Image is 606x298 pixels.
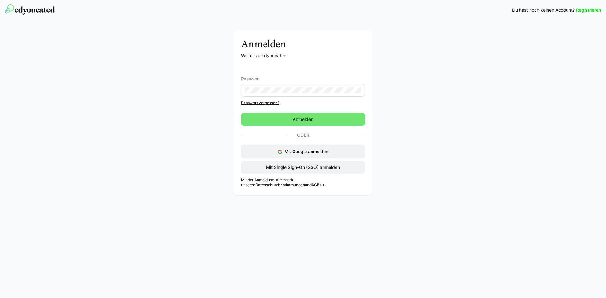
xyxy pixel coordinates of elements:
[241,145,365,158] button: Mit Google anmelden
[241,76,260,81] span: Passwort
[241,100,365,105] a: Passwort vergessen?
[241,177,365,188] p: Mit der Anmeldung stimmst du unseren und zu.
[241,52,365,59] p: Weiter zu edyoucated
[241,113,365,126] button: Anmelden
[292,116,314,122] span: Anmelden
[255,182,305,187] a: Datenschutzbestimmungen
[512,7,575,13] span: Du hast noch keinen Account?
[576,7,601,13] a: Registrieren
[241,38,365,50] h3: Anmelden
[288,131,318,140] p: Oder
[241,161,365,174] button: Mit Single Sign-On (SSO) anmelden
[5,4,55,15] img: edyoucated
[312,182,319,187] a: AGB
[265,164,341,170] span: Mit Single Sign-On (SSO) anmelden
[284,149,328,154] span: Mit Google anmelden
